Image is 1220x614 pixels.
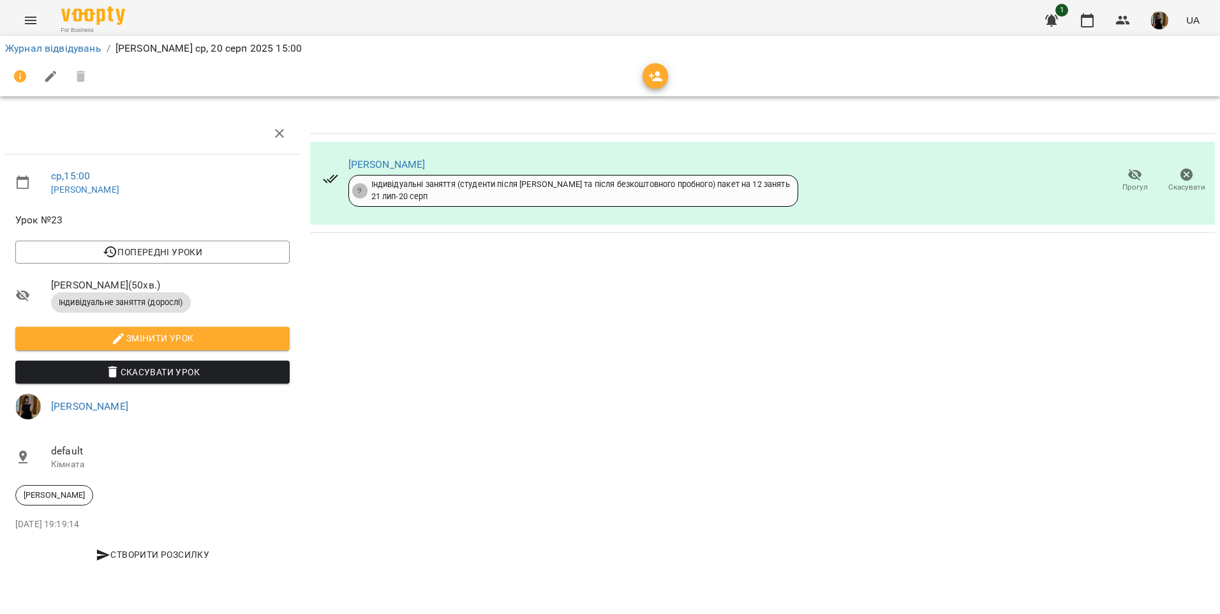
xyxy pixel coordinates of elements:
span: Скасувати Урок [26,364,279,380]
p: Кімната [51,458,290,471]
div: [PERSON_NAME] [15,485,93,505]
span: default [51,444,290,459]
span: Індивідуальне заняття (дорослі) [51,297,191,308]
p: [PERSON_NAME] ср, 20 серп 2025 15:00 [115,41,302,56]
span: For Business [61,26,125,34]
nav: breadcrumb [5,41,1215,56]
button: Змінити урок [15,327,290,350]
button: Створити розсилку [15,543,290,566]
button: Попередні уроки [15,241,290,264]
span: Скасувати [1168,182,1205,193]
li: / [107,41,110,56]
a: [PERSON_NAME] [51,400,128,412]
span: Попередні уроки [26,244,279,260]
span: Прогул [1122,182,1148,193]
img: Voopty Logo [61,6,125,25]
span: [PERSON_NAME] [16,490,93,501]
button: Скасувати Урок [15,361,290,384]
span: UA [1186,13,1200,27]
a: [PERSON_NAME] [51,184,119,195]
button: Скасувати [1161,163,1212,198]
img: 283d04c281e4d03bc9b10f0e1c453e6b.jpg [1150,11,1168,29]
span: 1 [1055,4,1068,17]
button: Menu [15,5,46,36]
img: 283d04c281e4d03bc9b10f0e1c453e6b.jpg [15,394,41,419]
a: Журнал відвідувань [5,42,101,54]
span: Створити розсилку [20,547,285,562]
span: [PERSON_NAME] ( 50 хв. ) [51,278,290,293]
div: 9 [352,183,368,198]
button: UA [1181,8,1205,32]
div: Індивідуальні заняття (студенти після [PERSON_NAME] та після безкоштовного пробного) пакет на 12 ... [371,179,790,202]
span: Урок №23 [15,213,290,228]
a: [PERSON_NAME] [348,158,426,170]
span: Змінити урок [26,331,279,346]
button: Прогул [1109,163,1161,198]
a: ср , 15:00 [51,170,90,182]
p: [DATE] 19:19:14 [15,518,290,531]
